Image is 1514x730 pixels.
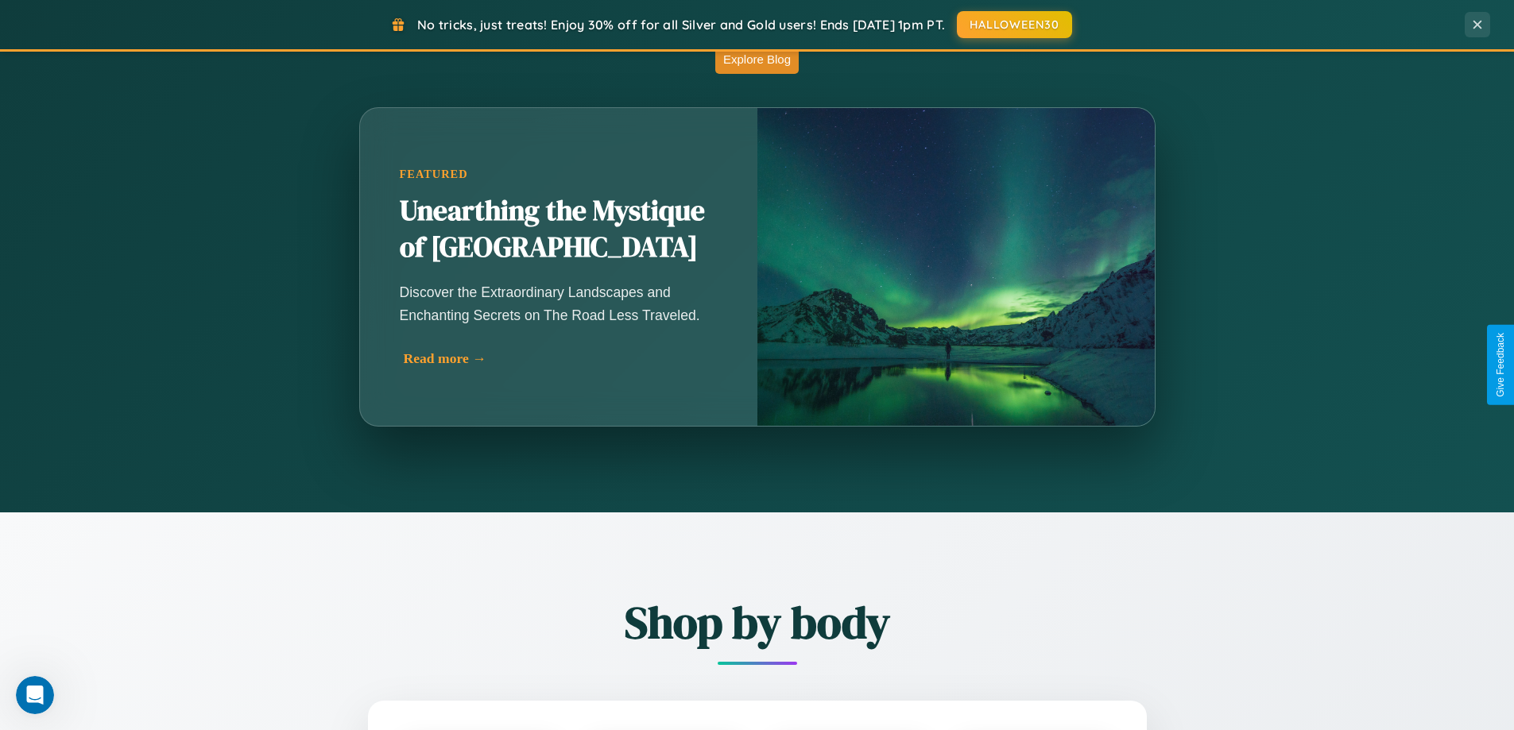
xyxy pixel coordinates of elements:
[715,44,799,74] button: Explore Blog
[1495,333,1506,397] div: Give Feedback
[400,193,718,266] h2: Unearthing the Mystique of [GEOGRAPHIC_DATA]
[400,168,718,181] div: Featured
[417,17,945,33] span: No tricks, just treats! Enjoy 30% off for all Silver and Gold users! Ends [DATE] 1pm PT.
[281,592,1234,653] h2: Shop by body
[957,11,1072,38] button: HALLOWEEN30
[16,676,54,714] iframe: Intercom live chat
[404,350,722,367] div: Read more →
[400,281,718,326] p: Discover the Extraordinary Landscapes and Enchanting Secrets on The Road Less Traveled.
